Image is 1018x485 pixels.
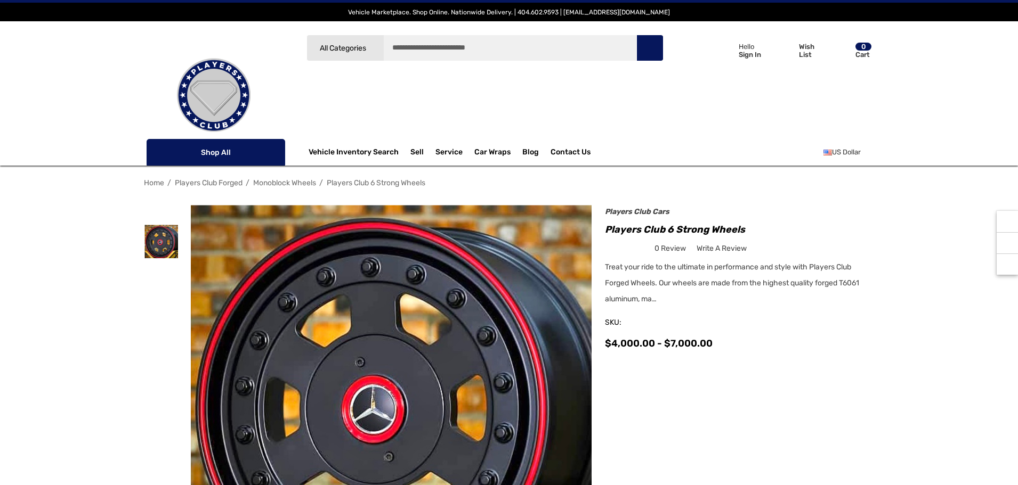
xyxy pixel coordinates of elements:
a: All Categories Icon Arrow Down Icon Arrow Up [306,35,384,61]
svg: Icon Arrow Down [368,44,376,52]
a: Players Club 6 Strong Wheels [327,178,425,187]
a: Cart with 0 items [828,32,872,73]
span: Car Wraps [474,147,511,159]
svg: Review Your Cart [833,43,849,58]
h1: Players Club 6 Strong Wheels [605,221,874,238]
a: Sell [410,142,435,163]
a: Monoblock Wheels [253,178,316,187]
span: Sell [410,147,424,159]
a: Home [144,178,164,187]
span: Treat your ride to the ultimate in performance and style with Players Club Forged Wheels. Our whe... [605,262,859,303]
a: Contact Us [551,147,591,159]
button: Search [636,35,663,61]
nav: Breadcrumb [144,174,874,192]
img: Players Club 6 Strong Monoblock Wheels [144,225,178,258]
p: Hello [739,43,761,51]
svg: Icon User Account [718,43,733,57]
p: Sign In [739,51,761,59]
span: All Categories [319,44,366,53]
p: Cart [855,51,871,59]
svg: Social Media [1002,237,1013,248]
svg: Top [997,259,1018,269]
svg: Recently Viewed [1002,216,1013,227]
span: SKU: [605,315,658,330]
a: Write a Review [697,242,747,255]
a: Players Club Forged [175,178,243,187]
svg: Wish List [777,44,793,59]
svg: Icon Arrow Down [266,149,273,156]
a: Wish List Wish List [772,32,828,69]
a: Blog [522,147,539,159]
a: Car Wraps [474,142,522,163]
span: Vehicle Marketplace. Shop Online. Nationwide Delivery. | 404.602.9593 | [EMAIL_ADDRESS][DOMAIN_NAME] [348,9,670,16]
span: $4,000.00 - $7,000.00 [605,338,713,349]
a: USD [823,142,872,163]
span: 0 review [655,242,686,255]
a: Vehicle Inventory Search [309,147,399,159]
span: Write a Review [697,244,747,253]
svg: Icon Line [158,146,174,159]
p: Wish List [799,43,827,59]
a: Previous [843,177,858,188]
p: Shop All [147,139,285,166]
a: Next [859,177,874,188]
img: Players Club | Cars For Sale [160,42,267,149]
a: Service [435,147,463,159]
p: 0 [855,43,871,51]
a: Players Club Cars [605,207,669,216]
a: Sign in [706,32,766,69]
